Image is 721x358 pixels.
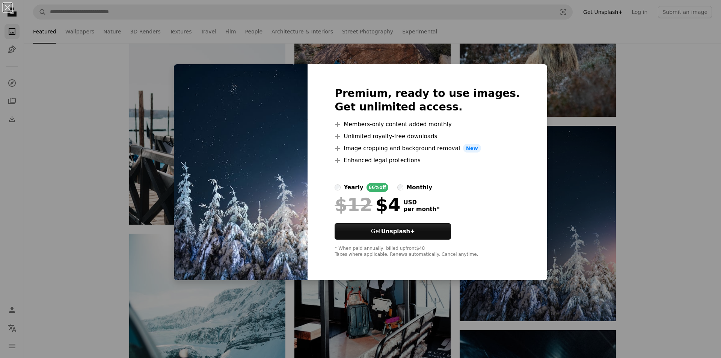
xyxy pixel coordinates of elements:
div: 66% off [367,183,389,192]
button: GetUnsplash+ [335,223,451,240]
strong: Unsplash+ [381,228,415,235]
div: monthly [406,183,432,192]
div: * When paid annually, billed upfront $48 Taxes where applicable. Renews automatically. Cancel any... [335,246,520,258]
span: USD [403,199,439,206]
li: Unlimited royalty-free downloads [335,132,520,141]
img: premium_photo-1737836420070-e3ee9611d50c [174,64,308,281]
li: Image cropping and background removal [335,144,520,153]
span: per month * [403,206,439,213]
span: $12 [335,195,372,214]
input: yearly66%off [335,184,341,190]
input: monthly [397,184,403,190]
span: New [463,144,481,153]
li: Enhanced legal protections [335,156,520,165]
div: yearly [344,183,363,192]
h2: Premium, ready to use images. Get unlimited access. [335,87,520,114]
div: $4 [335,195,400,214]
li: Members-only content added monthly [335,120,520,129]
